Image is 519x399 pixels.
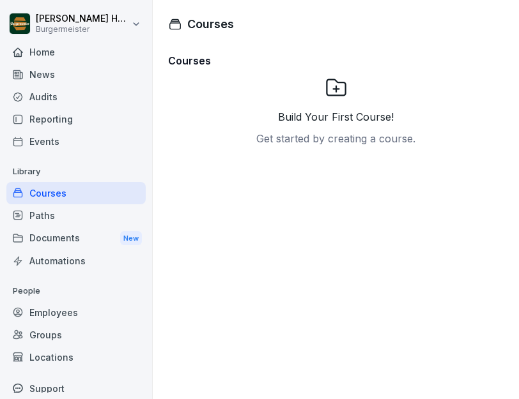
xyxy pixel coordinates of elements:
p: People [6,281,146,301]
a: Reporting [6,108,146,130]
p: Get started by creating a course. [256,131,415,146]
a: DocumentsNew [6,227,146,250]
p: Library [6,162,146,182]
div: New [120,231,142,246]
p: Build Your First Course! [278,109,394,124]
p: [PERSON_NAME] Halim [36,13,129,24]
p: Burgermeister [36,25,129,34]
a: Groups [6,324,146,346]
h1: Courses [187,15,234,33]
a: Locations [6,346,146,368]
a: Courses [6,182,146,204]
a: Automations [6,250,146,272]
a: Employees [6,301,146,324]
h3: Courses [168,53,504,68]
div: Documents [6,227,146,250]
a: News [6,63,146,86]
a: Home [6,41,146,63]
a: Audits [6,86,146,108]
a: Events [6,130,146,153]
a: Paths [6,204,146,227]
